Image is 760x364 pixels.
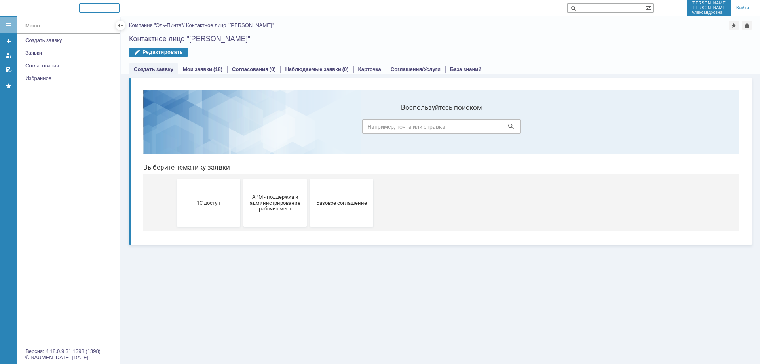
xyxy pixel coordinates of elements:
[129,22,183,28] a: Компания "Эль-Пинта"
[40,95,103,143] button: 1С доступ
[173,95,236,143] button: Базовое соглашение
[213,66,222,72] div: (18)
[729,21,739,30] div: Добавить в избранное
[22,47,119,59] a: Заявки
[106,95,170,143] button: АРМ - поддержка и администрирование рабочих мест
[129,22,186,28] div: /
[175,116,234,122] span: Базовое соглашение
[225,35,384,50] input: Например, почта или справка
[25,349,112,354] div: Версия: 4.18.0.9.31.1398 (1398)
[186,22,274,28] div: Контактное лицо "[PERSON_NAME]"
[25,21,40,30] div: Меню
[79,3,120,13] div: Создать
[129,35,752,43] div: Контактное лицо "[PERSON_NAME]"
[2,35,15,48] a: Создать заявку
[391,66,441,72] a: Соглашения/Услуги
[742,21,752,30] div: Сделать домашней страницей
[25,355,112,360] div: © NAUMEN [DATE]-[DATE]
[42,116,101,122] span: 1С доступ
[692,1,727,6] span: [PERSON_NAME]
[25,37,116,43] div: Создать заявку
[25,63,116,69] div: Согласования
[183,66,212,72] a: Мои заявки
[342,66,349,72] div: (0)
[25,75,107,81] div: Избранное
[134,66,173,72] a: Создать заявку
[225,19,384,27] label: Воспользуйтесь поиском
[109,110,167,128] span: АРМ - поддержка и администрирование рабочих мест
[25,50,116,56] div: Заявки
[22,59,119,72] a: Согласования
[692,6,727,10] span: [PERSON_NAME]
[358,66,381,72] a: Карточка
[6,79,602,87] header: Выберите тематику заявки
[22,34,119,46] a: Создать заявку
[2,63,15,76] a: Мои согласования
[232,66,268,72] a: Согласования
[450,66,481,72] a: База знаний
[270,66,276,72] div: (0)
[645,4,653,11] span: Расширенный поиск
[285,66,341,72] a: Наблюдаемые заявки
[692,10,727,15] span: Александровна
[116,21,125,30] div: Скрыть меню
[2,49,15,62] a: Мои заявки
